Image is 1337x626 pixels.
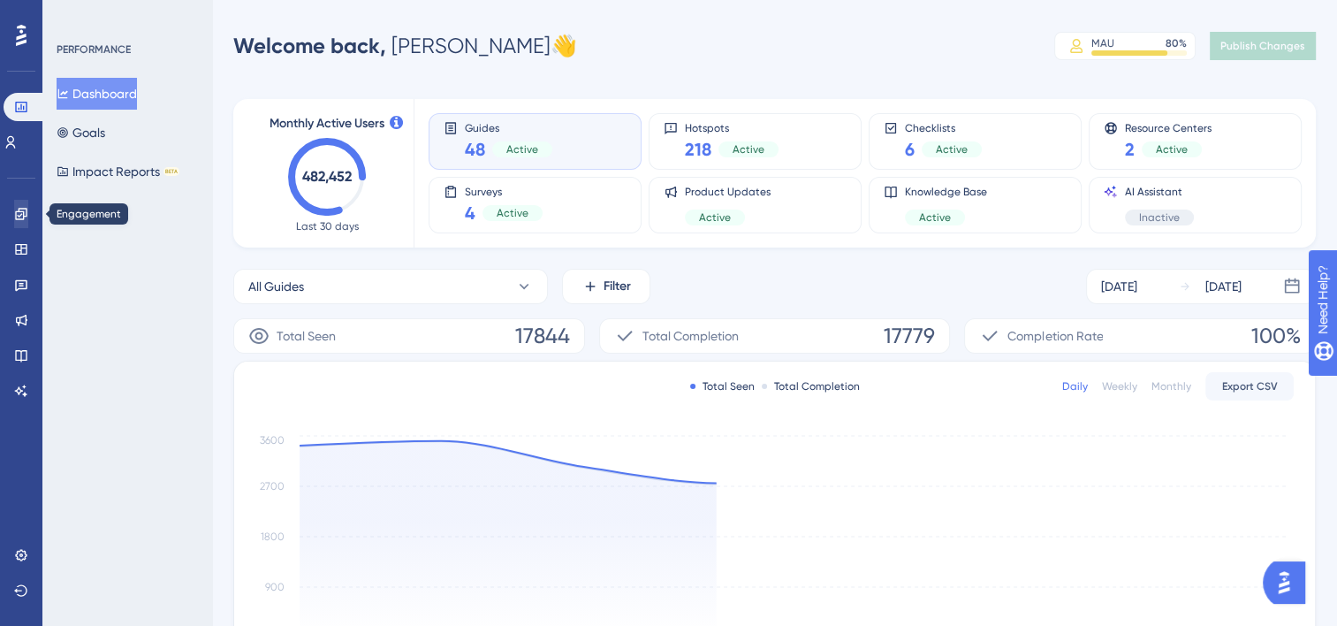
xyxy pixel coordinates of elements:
[604,276,631,297] span: Filter
[1007,325,1103,347] span: Completion Rate
[270,113,384,134] span: Monthly Active Users
[884,322,935,350] span: 17779
[1166,36,1187,50] div: 80 %
[515,322,570,350] span: 17844
[57,42,131,57] div: PERFORMANCE
[562,269,650,304] button: Filter
[57,117,105,149] button: Goals
[762,379,860,393] div: Total Completion
[261,531,285,543] tspan: 1800
[905,185,987,199] span: Knowledge Base
[1102,379,1137,393] div: Weekly
[465,201,475,225] span: 4
[1091,36,1114,50] div: MAU
[1139,210,1180,225] span: Inactive
[302,168,352,185] text: 482,452
[163,167,179,176] div: BETA
[1220,39,1305,53] span: Publish Changes
[506,142,538,156] span: Active
[248,276,304,297] span: All Guides
[685,137,711,162] span: 218
[260,433,285,446] tspan: 3600
[905,121,982,134] span: Checklists
[936,142,968,156] span: Active
[296,219,359,233] span: Last 30 days
[1151,379,1191,393] div: Monthly
[1210,32,1316,60] button: Publish Changes
[1205,276,1242,297] div: [DATE]
[465,137,485,162] span: 48
[42,4,110,26] span: Need Help?
[690,379,755,393] div: Total Seen
[233,32,577,60] div: [PERSON_NAME] 👋
[642,325,739,347] span: Total Completion
[685,121,779,134] span: Hotspots
[1125,137,1135,162] span: 2
[260,480,285,492] tspan: 2700
[497,206,528,220] span: Active
[919,210,951,225] span: Active
[685,185,771,199] span: Product Updates
[1263,556,1316,609] iframe: UserGuiding AI Assistant Launcher
[233,269,548,304] button: All Guides
[1125,121,1212,134] span: Resource Centers
[265,581,285,593] tspan: 900
[57,78,137,110] button: Dashboard
[905,137,915,162] span: 6
[733,142,764,156] span: Active
[233,33,386,58] span: Welcome back,
[1205,372,1294,401] button: Export CSV
[1062,379,1088,393] div: Daily
[1251,322,1301,350] span: 100%
[1222,379,1278,393] span: Export CSV
[277,325,336,347] span: Total Seen
[1101,276,1137,297] div: [DATE]
[465,185,543,197] span: Surveys
[465,121,552,134] span: Guides
[57,156,179,187] button: Impact ReportsBETA
[699,210,731,225] span: Active
[1156,142,1188,156] span: Active
[1125,185,1194,199] span: AI Assistant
